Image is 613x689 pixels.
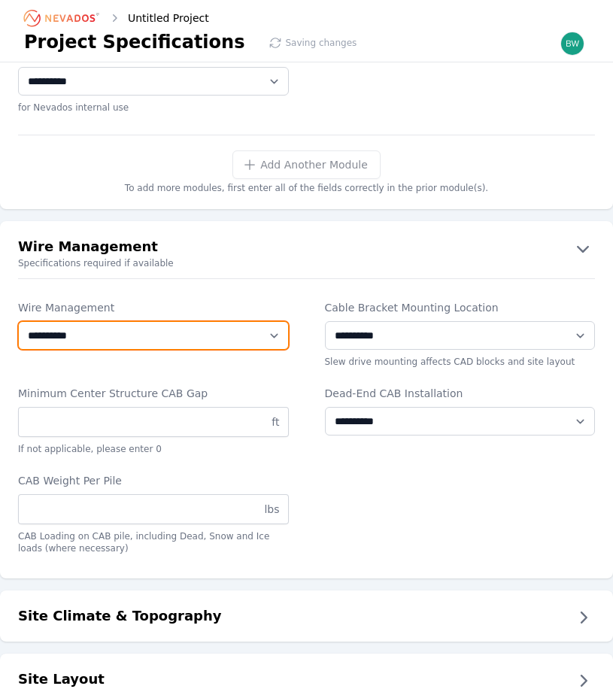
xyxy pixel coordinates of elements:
nav: Breadcrumb [24,6,209,30]
label: Cable Bracket Mounting Location [325,300,596,315]
p: CAB Loading on CAB pile, including Dead, Snow and Ice loads (where necessary) [18,530,289,554]
h2: Site Climate & Topography [18,606,222,630]
p: To add more modules, first enter all of the fields correctly in the prior module(s). [125,179,488,194]
label: CAB Weight Per Pile [18,473,289,488]
p: Slew drive mounting affects CAD blocks and site layout [325,356,596,368]
label: Minimum Center Structure CAB Gap [18,386,289,401]
label: Wire Management [18,300,289,315]
label: Dead-End CAB Installation [325,386,596,401]
img: bwoodardjames@mysunshare.com [560,32,584,56]
p: If not applicable, please enter 0 [18,443,289,455]
h1: Project Specifications [24,30,244,54]
h2: Wire Management [18,236,158,260]
span: Saving changes [285,37,357,49]
p: for Nevados internal use [18,102,289,114]
div: Untitled Project [107,11,209,26]
button: Add Another Module [232,150,381,179]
